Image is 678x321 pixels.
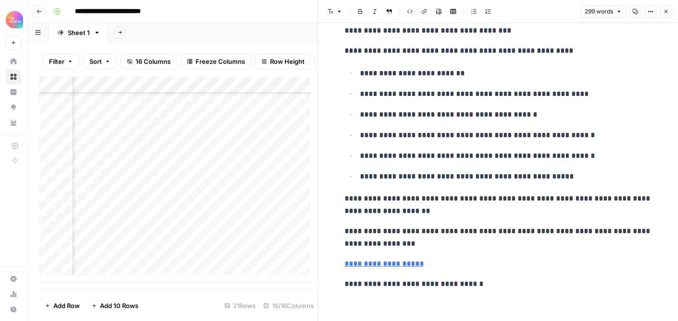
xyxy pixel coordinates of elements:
button: Add 10 Rows [86,298,144,313]
div: Sheet 1 [68,28,90,37]
a: Browse [6,69,21,84]
button: 299 words [580,5,626,18]
a: Insights [6,84,21,100]
span: Filter [49,57,64,66]
div: 21 Rows [221,298,259,313]
button: 16 Columns [121,54,177,69]
div: 16/16 Columns [259,298,318,313]
button: Sort [83,54,117,69]
a: Your Data [6,115,21,131]
a: Sheet 1 [49,23,109,42]
span: 16 Columns [136,57,171,66]
a: Opportunities [6,100,21,115]
button: Add Row [39,298,86,313]
button: Freeze Columns [181,54,251,69]
img: Alliance Logo [6,11,23,28]
span: Row Height [270,57,305,66]
span: Add Row [53,301,80,310]
span: Sort [89,57,102,66]
button: Help + Support [6,302,21,317]
a: Settings [6,271,21,286]
a: Usage [6,286,21,302]
span: Add 10 Rows [100,301,138,310]
button: Filter [43,54,79,69]
a: Home [6,54,21,69]
button: Row Height [255,54,311,69]
span: Freeze Columns [196,57,245,66]
span: 299 words [585,7,613,16]
button: Workspace: Alliance [6,8,21,32]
